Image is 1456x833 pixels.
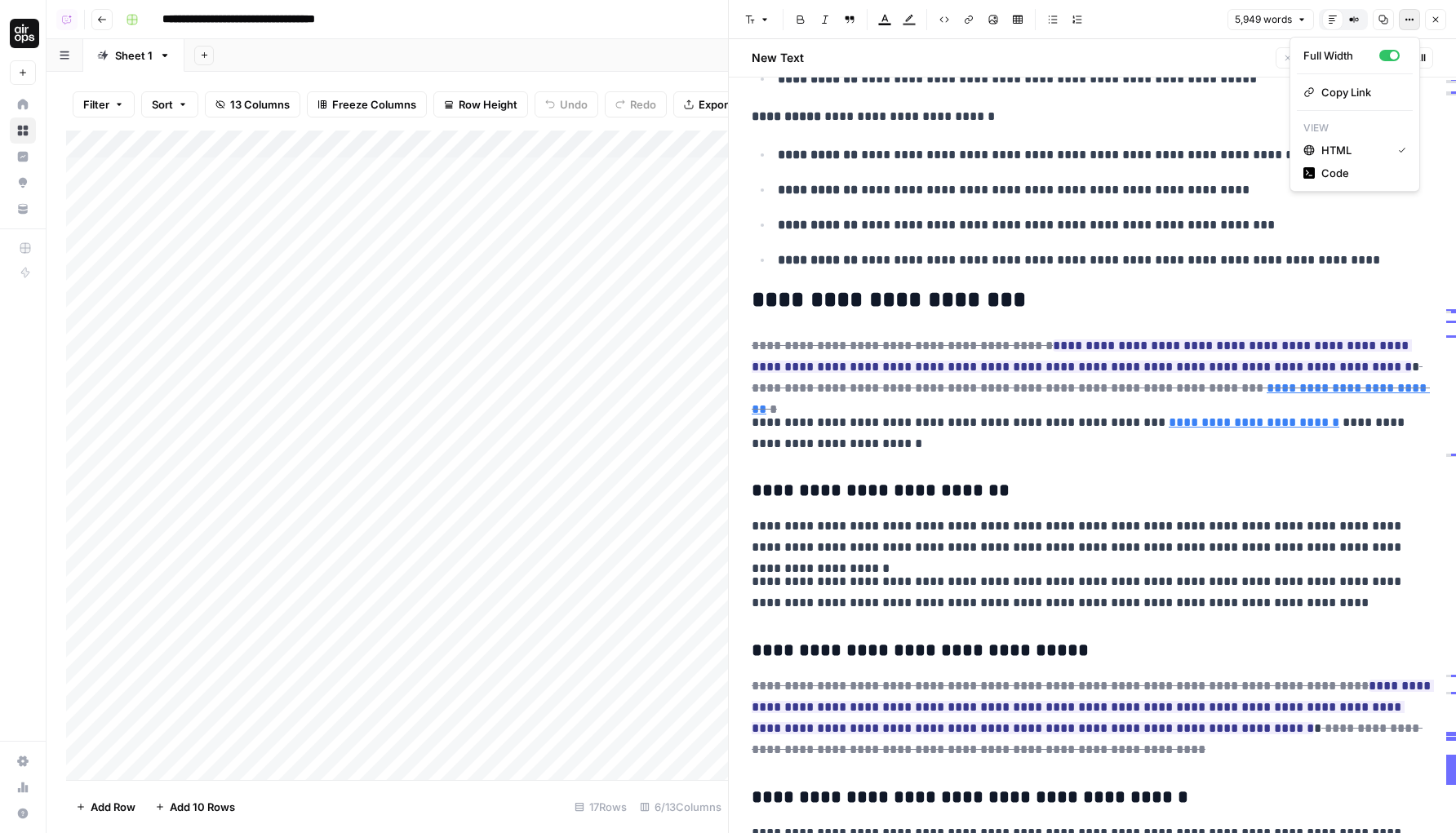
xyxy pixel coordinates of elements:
button: Row Height [433,91,528,117]
button: 13 Columns [205,91,300,117]
a: Sheet 1 [83,39,184,72]
span: Sort [152,96,173,113]
a: Insights [10,144,36,170]
div: Full Width [1303,47,1379,64]
div: Sheet 1 [115,47,153,64]
button: Export CSV [673,91,767,117]
div: 17 Rows [568,794,633,820]
button: Freeze Columns [307,91,427,117]
span: Code [1321,165,1400,181]
span: Copy Link [1321,84,1400,100]
a: Your Data [10,196,36,222]
a: Settings [10,748,36,774]
button: Filter [73,91,135,117]
button: Reject All [1276,47,1349,69]
a: Home [10,91,36,117]
a: Browse [10,117,36,144]
span: HTML [1321,142,1385,158]
span: Undo [560,96,588,113]
a: Usage [10,774,36,800]
button: Undo [535,91,598,117]
button: Redo [605,91,667,117]
h2: New Text [752,50,804,66]
button: Add Row [66,794,145,820]
a: Opportunities [10,170,36,196]
span: Export CSV [699,96,757,113]
img: AirOps Administrative Logo [10,19,39,48]
button: Help + Support [10,800,36,826]
button: 5,949 words [1227,9,1314,30]
p: View [1297,117,1413,139]
button: Workspace: AirOps Administrative [10,13,36,54]
span: 5,949 words [1235,12,1292,27]
div: 6/13 Columns [633,794,728,820]
span: 13 Columns [230,96,290,113]
span: Filter [83,96,109,113]
span: Row Height [459,96,517,113]
span: Add 10 Rows [170,799,235,815]
span: Add Row [91,799,135,815]
button: Sort [141,91,198,117]
span: Redo [630,96,656,113]
button: Add 10 Rows [145,794,245,820]
span: Freeze Columns [332,96,416,113]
